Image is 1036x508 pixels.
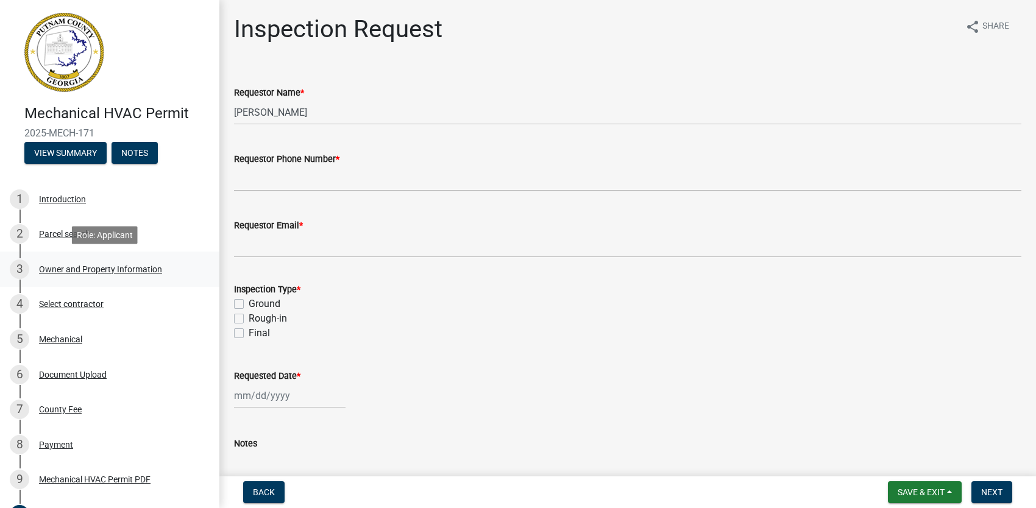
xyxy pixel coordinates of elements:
[234,372,300,381] label: Requested Date
[234,440,257,448] label: Notes
[249,326,270,340] label: Final
[234,89,304,97] label: Requestor Name
[234,383,346,408] input: mm/dd/yyyy
[234,15,442,44] h1: Inspection Request
[10,294,29,314] div: 4
[24,127,195,139] span: 2025-MECH-171
[10,470,29,489] div: 9
[965,19,980,34] i: share
[39,440,73,449] div: Payment
[39,335,82,344] div: Mechanical
[10,189,29,209] div: 1
[982,19,1009,34] span: Share
[956,15,1019,38] button: shareShare
[39,265,162,273] div: Owner and Property Information
[10,259,29,279] div: 3
[24,13,104,92] img: Putnam County, Georgia
[10,365,29,384] div: 6
[243,481,285,503] button: Back
[39,300,104,308] div: Select contractor
[39,475,151,484] div: Mechanical HVAC Permit PDF
[234,286,300,294] label: Inspection Type
[10,400,29,419] div: 7
[234,222,303,230] label: Requestor Email
[39,370,107,379] div: Document Upload
[10,330,29,349] div: 5
[24,149,107,158] wm-modal-confirm: Summary
[249,311,287,326] label: Rough-in
[234,155,339,164] label: Requestor Phone Number
[112,142,158,164] button: Notes
[24,142,107,164] button: View Summary
[10,435,29,454] div: 8
[10,224,29,244] div: 2
[888,481,962,503] button: Save & Exit
[72,226,138,244] div: Role: Applicant
[898,487,945,497] span: Save & Exit
[112,149,158,158] wm-modal-confirm: Notes
[971,481,1012,503] button: Next
[253,487,275,497] span: Back
[249,297,280,311] label: Ground
[981,487,1002,497] span: Next
[39,195,86,203] div: Introduction
[39,230,90,238] div: Parcel search
[24,105,210,122] h4: Mechanical HVAC Permit
[39,405,82,414] div: County Fee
